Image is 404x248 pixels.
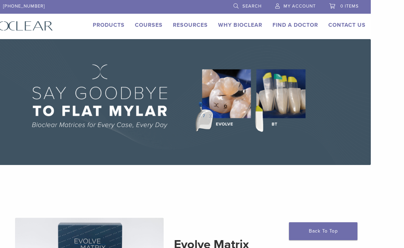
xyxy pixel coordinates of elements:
span: 0 items [340,3,359,9]
span: My Account [283,3,316,9]
a: Products [93,22,125,28]
span: Search [242,3,262,9]
a: Why Bioclear [218,22,262,28]
a: Back To Top [289,222,357,240]
a: Find A Doctor [273,22,318,28]
a: Courses [135,22,163,28]
a: Contact Us [328,22,366,28]
a: Resources [173,22,208,28]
